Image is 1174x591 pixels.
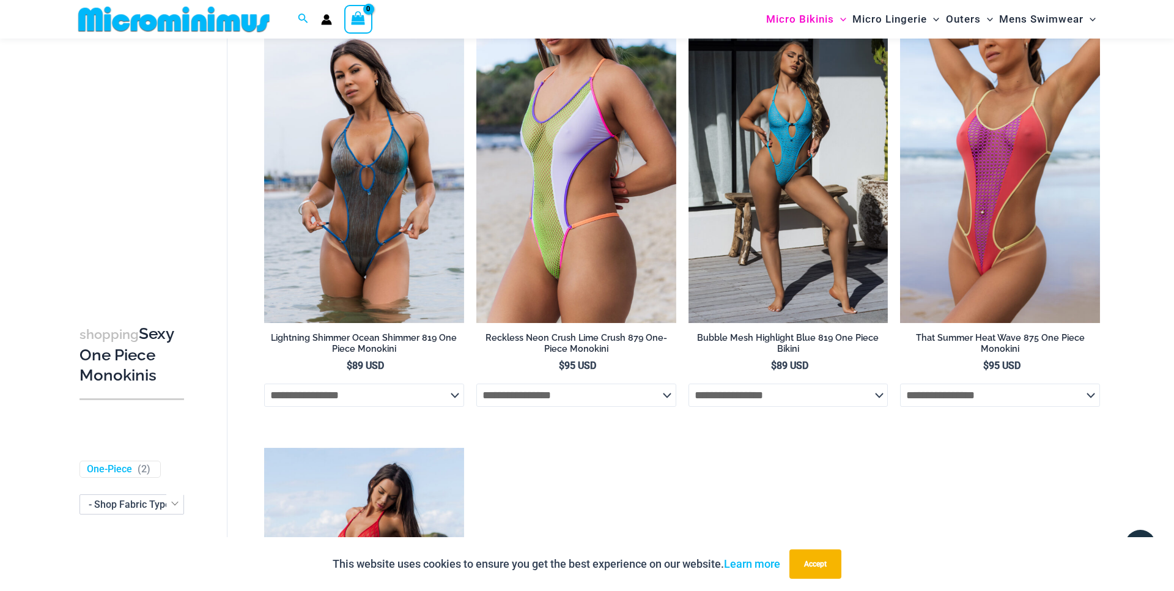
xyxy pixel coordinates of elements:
[264,23,464,323] a: Lightning Shimmer Glittering Dunes 819 One Piece Monokini 02Lightning Shimmer Glittering Dunes 81...
[999,4,1084,35] span: Mens Swimwear
[79,41,190,286] iframe: TrustedSite Certified
[476,23,676,323] img: Reckless Neon Crush Lime Crush 879 One Piece 09
[983,360,1021,371] bdi: 95 USD
[264,332,464,360] a: Lightning Shimmer Ocean Shimmer 819 One Piece Monokini
[766,4,834,35] span: Micro Bikinis
[476,23,676,323] a: Reckless Neon Crush Lime Crush 879 One Piece 09Reckless Neon Crush Lime Crush 879 One Piece 10Rec...
[689,23,888,323] a: Bubble Mesh Highlight Blue 819 One Piece 01Bubble Mesh Highlight Blue 819 One Piece 03Bubble Mesh...
[900,332,1100,355] h2: That Summer Heat Wave 875 One Piece Monokini
[138,463,150,476] span: ( )
[476,332,676,360] a: Reckless Neon Crush Lime Crush 879 One-Piece Monokini
[264,332,464,355] h2: Lightning Shimmer Ocean Shimmer 819 One Piece Monokini
[927,4,939,35] span: Menu Toggle
[347,360,352,371] span: $
[89,499,171,510] span: - Shop Fabric Type
[689,332,888,360] a: Bubble Mesh Highlight Blue 819 One Piece Bikini
[141,463,147,475] span: 2
[983,360,989,371] span: $
[761,2,1101,37] nav: Site Navigation
[943,4,996,35] a: OutersMenu ToggleMenu Toggle
[849,4,942,35] a: Micro LingerieMenu ToggleMenu Toggle
[298,12,309,27] a: Search icon link
[834,4,846,35] span: Menu Toggle
[79,494,184,515] span: - Shop Fabric Type
[946,4,981,35] span: Outers
[344,5,372,33] a: View Shopping Cart, empty
[689,332,888,355] h2: Bubble Mesh Highlight Blue 819 One Piece Bikini
[264,23,464,323] img: Lightning Shimmer Glittering Dunes 819 One Piece Monokini 02
[771,360,777,371] span: $
[852,4,927,35] span: Micro Lingerie
[87,463,132,476] a: One-Piece
[1084,4,1096,35] span: Menu Toggle
[80,495,183,514] span: - Shop Fabric Type
[996,4,1099,35] a: Mens SwimwearMenu ToggleMenu Toggle
[333,555,780,573] p: This website uses cookies to ensure you get the best experience on our website.
[981,4,993,35] span: Menu Toggle
[900,23,1100,323] img: That Summer Heat Wave 875 One Piece Monokini 10
[559,360,596,371] bdi: 95 USD
[73,6,275,33] img: MM SHOP LOGO FLAT
[771,360,808,371] bdi: 89 USD
[724,557,780,570] a: Learn more
[763,4,849,35] a: Micro BikinisMenu ToggleMenu Toggle
[900,332,1100,360] a: That Summer Heat Wave 875 One Piece Monokini
[79,324,184,386] h3: Sexy One Piece Monokinis
[900,23,1100,323] a: That Summer Heat Wave 875 One Piece Monokini 10That Summer Heat Wave 875 One Piece Monokini 12Tha...
[321,14,332,25] a: Account icon link
[347,360,384,371] bdi: 89 USD
[476,332,676,355] h2: Reckless Neon Crush Lime Crush 879 One-Piece Monokini
[789,549,841,579] button: Accept
[79,327,139,342] span: shopping
[689,23,888,323] img: Bubble Mesh Highlight Blue 819 One Piece 01
[559,360,564,371] span: $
